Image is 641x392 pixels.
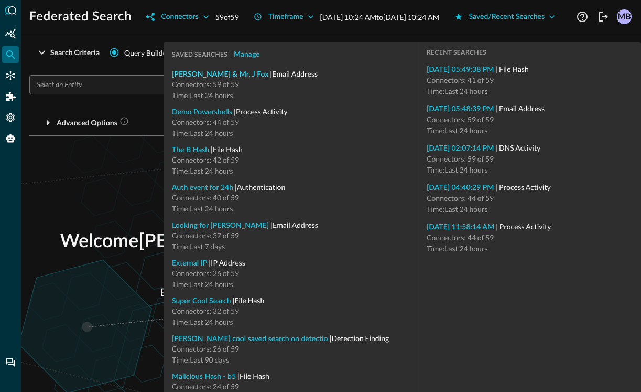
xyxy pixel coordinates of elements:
span: Time: Last 24 hours [427,244,488,253]
p: Explore your data with Query to identify and respond to threats in minutes. [21,284,641,300]
p: 59 of 59 [215,12,239,23]
a: External IP [172,260,207,267]
span: Connectors: 26 of 59 [172,269,239,278]
span: Time: Last 24 hours [172,166,233,175]
span: Time: Last 24 hours [172,91,233,100]
div: Chat [2,354,19,371]
span: | [494,104,545,113]
span: Connectors: 44 of 59 [172,118,239,126]
span: Time: Last 90 days [172,355,229,364]
a: The B Hash [172,146,209,154]
a: Auth event for 24h [172,184,233,192]
span: DNS Activity [499,143,540,152]
span: | File Hash [209,145,243,154]
div: Advanced Options [57,116,129,130]
span: Time: Last 24 hours [172,204,233,213]
a: [DATE] 04:40:29 PM [427,184,494,192]
span: Time: Last 24 hours [172,280,233,289]
a: Looking for [PERSON_NAME] [172,222,269,229]
span: File Hash [499,65,529,73]
a: Malicious Hash - b5 [172,373,236,380]
a: [DATE] 11:58:14 AM [427,224,494,231]
span: Time: Last 24 hours [427,165,488,174]
span: Connectors: 40 of 59 [172,193,239,202]
span: Connectors: 44 of 59 [427,233,494,242]
button: Saved/Recent Searches [448,8,562,25]
a: [DATE] 02:07:14 PM [427,145,494,152]
span: | [494,222,551,231]
span: Connectors: 42 of 59 [172,155,239,164]
span: Connectors: 59 of 59 [172,80,239,89]
a: [PERSON_NAME] cool saved search on detectio [172,335,328,343]
span: Query Builder [124,47,170,58]
span: Email Address [499,104,545,113]
div: Federated Search [2,46,19,63]
span: | Authentication [233,183,285,192]
div: MB [617,9,632,24]
a: [DATE] 05:49:38 PM [427,66,494,73]
span: Time: Last 24 hours [172,129,233,137]
span: | IP Address [207,258,245,267]
span: | [494,65,528,73]
div: Saved/Recent Searches [469,10,545,24]
span: Connectors: 59 of 59 [427,154,494,163]
div: Addons [3,88,19,105]
span: Connectors: 59 of 59 [427,115,494,124]
span: Time: Last 24 hours [427,87,488,96]
span: Connectors: 44 of 59 [427,194,494,203]
button: Manage [227,46,266,63]
a: Super Cool Search [172,298,231,305]
button: Advanced Options [29,114,135,131]
span: | File Hash [231,296,265,305]
button: Logout [595,8,612,25]
a: [PERSON_NAME] & Mr. J Fox [172,71,268,78]
span: Process Activity [499,183,551,192]
h1: Federated Search [29,8,132,25]
button: Search Criteria [29,44,106,61]
span: Time: Last 24 hours [427,205,488,214]
div: Settings [2,109,19,126]
span: Time: Last 24 hours [427,126,488,135]
span: | File Hash [236,372,269,380]
button: Timeframe [247,8,320,25]
span: SAVED SEARCHES [172,51,227,58]
span: | Email Address [269,220,318,229]
p: [DATE] 10:24 AM to [DATE] 10:24 AM [320,12,440,23]
span: | Detection Finding [328,334,389,343]
div: Manage [234,48,260,61]
a: [DATE] 05:48:39 PM [427,105,494,113]
span: | [494,143,540,152]
button: Connectors [140,8,215,25]
div: Connectors [2,67,19,84]
span: Process Activity [499,222,551,231]
span: Connectors: 41 of 59 [427,76,494,84]
input: Select an Entity [32,78,178,91]
span: | Process Activity [232,107,288,116]
div: Summary Insights [2,25,19,42]
div: Query Agent [2,130,19,147]
div: Timeframe [268,10,303,24]
span: Connectors: 24 of 59 [172,382,239,391]
span: Connectors: 32 of 59 [172,306,239,315]
button: Help [574,8,591,25]
span: | [494,183,550,192]
span: Connectors: 26 of 59 [172,344,239,353]
div: Connectors [161,10,198,24]
p: Welcome [PERSON_NAME][EMAIL_ADDRESS][PERSON_NAME][DOMAIN_NAME] ! [21,228,641,284]
span: RECENT SEARCHES [427,48,486,56]
span: Time: Last 7 days [172,242,225,251]
div: Search Criteria [50,46,100,59]
a: Demo Powershells [172,109,232,116]
span: | Email Address [268,69,318,78]
span: Time: Last 24 hours [172,317,233,326]
span: Connectors: 37 of 59 [172,231,239,240]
